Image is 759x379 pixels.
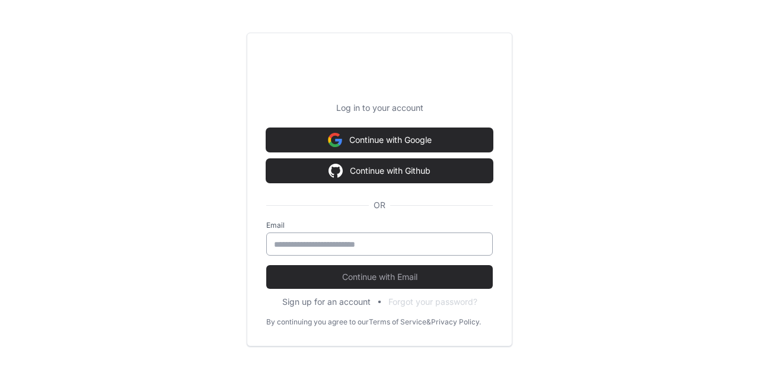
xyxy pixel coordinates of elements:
span: OR [369,199,390,211]
label: Email [266,221,493,230]
div: & [426,317,431,327]
button: Continue with Email [266,265,493,289]
a: Terms of Service [369,317,426,327]
button: Sign up for an account [282,296,371,308]
img: Sign in with google [328,128,342,152]
button: Continue with Google [266,128,493,152]
img: Sign in with google [329,159,343,183]
button: Forgot your password? [388,296,477,308]
a: Privacy Policy. [431,317,481,327]
div: By continuing you agree to our [266,317,369,327]
span: Continue with Email [266,271,493,283]
p: Log in to your account [266,102,493,114]
button: Continue with Github [266,159,493,183]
